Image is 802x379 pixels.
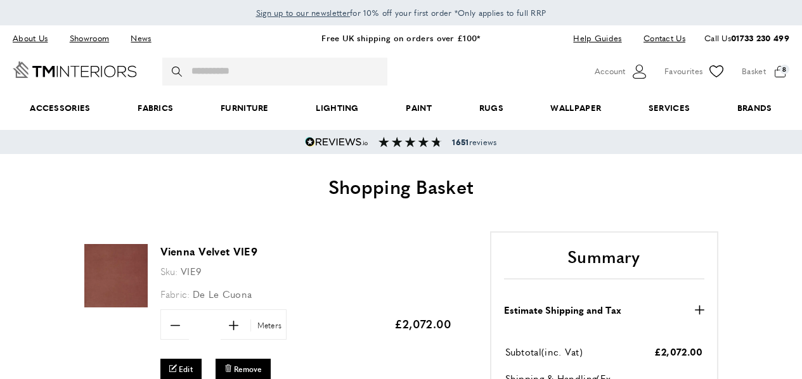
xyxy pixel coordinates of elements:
button: Estimate Shipping and Tax [504,302,704,318]
a: Go to Home page [13,61,137,78]
a: Free UK shipping on orders over £100* [321,32,480,44]
button: Customer Account [595,62,649,81]
a: Brands [714,89,796,127]
span: £2,072.00 [394,316,452,331]
span: Edit [179,364,193,375]
strong: Estimate Shipping and Tax [504,302,621,318]
a: Showroom [60,30,119,47]
strong: 1651 [452,136,469,148]
a: News [121,30,160,47]
a: Favourites [664,62,726,81]
a: Vienna Velvet VIE9 [160,244,257,259]
span: Subtotal [505,345,541,358]
a: Rugs [455,89,527,127]
a: Contact Us [634,30,685,47]
a: Vienna Velvet VIE9 [84,299,148,309]
span: Sign up to our newsletter [256,7,351,18]
span: £2,072.00 [654,345,703,358]
a: Sign up to our newsletter [256,6,351,19]
span: Fabric: [160,287,190,300]
img: Vienna Velvet VIE9 [84,244,148,307]
a: Furniture [197,89,292,127]
img: Reviews.io 5 stars [305,137,368,147]
p: Call Us [704,32,789,45]
span: Accessories [6,89,114,127]
a: Wallpaper [527,89,624,127]
span: De Le Cuona [193,287,252,300]
h2: Summary [504,245,704,279]
a: 01733 230 499 [731,32,789,44]
span: reviews [452,137,496,147]
a: Paint [382,89,455,127]
span: Remove [234,364,262,375]
span: Shopping Basket [328,172,474,200]
span: VIE9 [181,264,201,278]
button: Search [172,58,184,86]
span: (inc. Vat) [541,345,583,358]
span: Sku: [160,264,178,278]
a: About Us [13,30,57,47]
a: Services [625,89,714,127]
span: Meters [250,319,285,331]
span: Account [595,65,625,78]
a: Help Guides [564,30,631,47]
img: Reviews section [378,137,442,147]
span: for 10% off your first order *Only applies to full RRP [256,7,547,18]
span: Favourites [664,65,702,78]
a: Fabrics [114,89,197,127]
a: Lighting [292,89,382,127]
